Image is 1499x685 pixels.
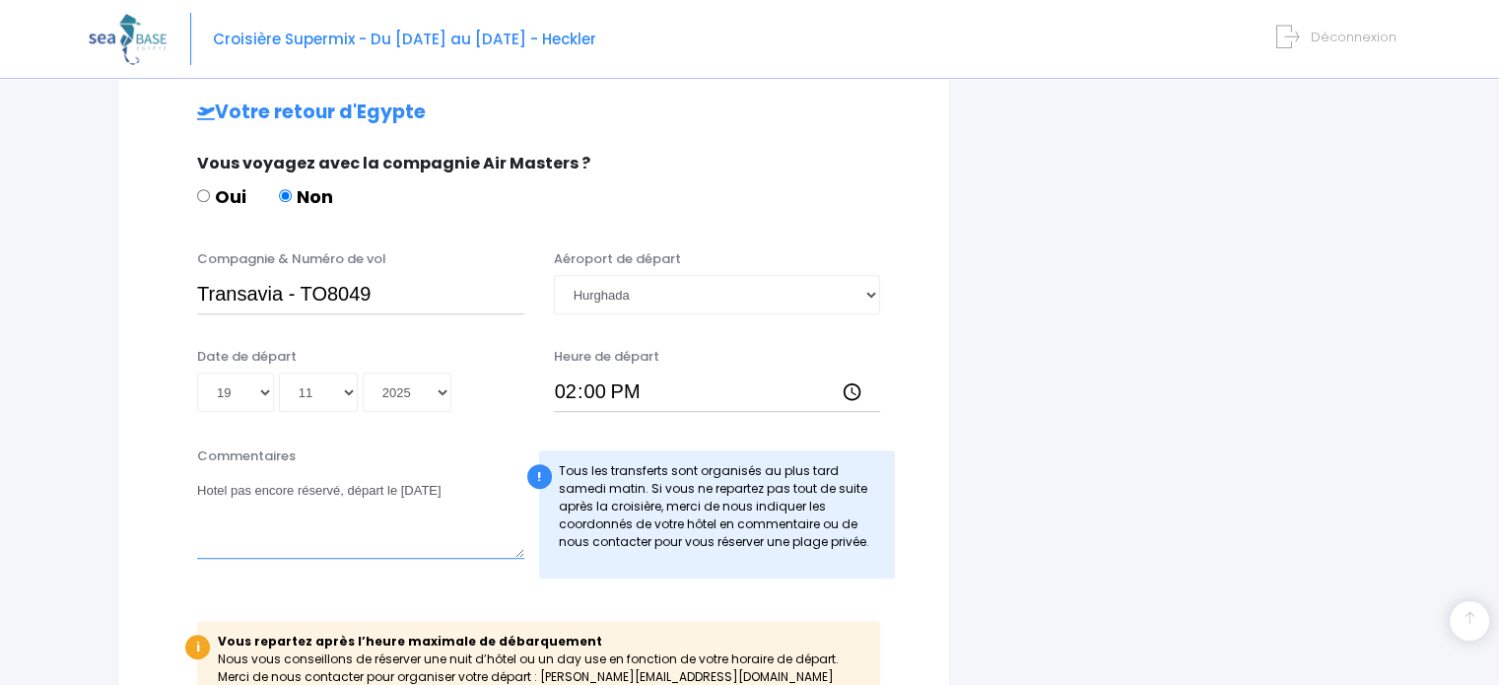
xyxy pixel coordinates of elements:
label: Date de départ [197,347,297,367]
input: Non [279,189,292,202]
h2: Votre retour d'Egypte [158,102,910,124]
input: Oui [197,189,210,202]
span: Vous voyagez avec la compagnie Air Masters ? [197,152,590,174]
label: Compagnie & Numéro de vol [197,249,386,269]
span: Croisière Supermix - Du [DATE] au [DATE] - Heckler [213,29,596,49]
label: Non [279,183,333,210]
label: Oui [197,183,246,210]
b: Vous repartez après l’heure maximale de débarquement [218,633,602,650]
div: Tous les transferts sont organisés au plus tard samedi matin. Si vous ne repartez pas tout de sui... [539,450,896,579]
label: Heure de départ [554,347,659,367]
div: i [185,635,210,659]
div: ! [527,464,552,489]
label: Aéroport de départ [554,249,681,269]
span: Déconnexion [1311,28,1397,46]
label: Commentaires [197,446,296,466]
